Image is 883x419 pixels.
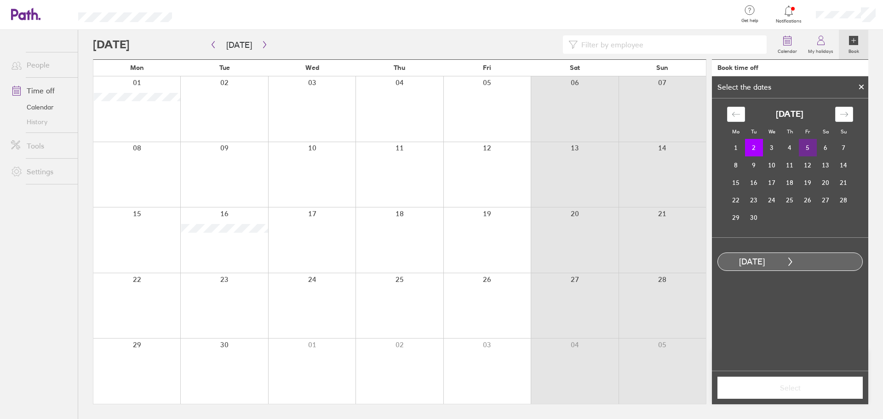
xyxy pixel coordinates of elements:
td: Choose Wednesday, September 17, 2025 as your check-out date. It’s available. [763,174,781,191]
a: My holidays [803,30,839,59]
a: Notifications [774,5,804,24]
td: Choose Sunday, September 21, 2025 as your check-out date. It’s available. [835,174,853,191]
td: Choose Tuesday, September 30, 2025 as your check-out date. It’s available. [745,209,763,226]
input: Filter by employee [578,36,761,53]
a: People [4,56,78,74]
small: Mo [732,128,740,135]
label: Calendar [772,46,803,54]
strong: [DATE] [776,109,803,119]
td: Choose Tuesday, September 16, 2025 as your check-out date. It’s available. [745,174,763,191]
td: Choose Sunday, September 7, 2025 as your check-out date. It’s available. [835,139,853,156]
small: We [768,128,775,135]
td: Choose Wednesday, September 3, 2025 as your check-out date. It’s available. [763,139,781,156]
small: Fr [805,128,810,135]
a: Calendar [772,30,803,59]
td: Choose Monday, September 29, 2025 as your check-out date. It’s available. [727,209,745,226]
td: Choose Thursday, September 25, 2025 as your check-out date. It’s available. [781,191,799,209]
a: Book [839,30,868,59]
span: Fri [483,64,491,71]
div: Select the dates [712,83,777,91]
td: Choose Wednesday, September 24, 2025 as your check-out date. It’s available. [763,191,781,209]
span: Mon [130,64,144,71]
td: Selected as start date. Tuesday, September 2, 2025 [745,139,763,156]
td: Choose Friday, September 5, 2025 as your check-out date. It’s available. [799,139,817,156]
td: Choose Saturday, September 6, 2025 as your check-out date. It’s available. [817,139,835,156]
td: Choose Monday, September 1, 2025 as your check-out date. It’s available. [727,139,745,156]
span: Thu [394,64,405,71]
a: Tools [4,137,78,155]
td: Choose Saturday, September 27, 2025 as your check-out date. It’s available. [817,191,835,209]
td: Choose Thursday, September 18, 2025 as your check-out date. It’s available. [781,174,799,191]
small: Th [787,128,793,135]
small: Sa [823,128,829,135]
td: Choose Thursday, September 11, 2025 as your check-out date. It’s available. [781,156,799,174]
span: Notifications [774,18,804,24]
div: Move forward to switch to the next month. [835,107,853,122]
td: Choose Sunday, September 14, 2025 as your check-out date. It’s available. [835,156,853,174]
small: Su [841,128,847,135]
td: Choose Friday, September 19, 2025 as your check-out date. It’s available. [799,174,817,191]
button: Select [717,377,863,399]
div: Calendar [717,98,863,237]
td: Choose Monday, September 22, 2025 as your check-out date. It’s available. [727,191,745,209]
span: Sat [570,64,580,71]
a: History [4,115,78,129]
td: Choose Monday, September 8, 2025 as your check-out date. It’s available. [727,156,745,174]
span: Tue [219,64,230,71]
td: Choose Sunday, September 28, 2025 as your check-out date. It’s available. [835,191,853,209]
td: Choose Friday, September 12, 2025 as your check-out date. It’s available. [799,156,817,174]
label: My holidays [803,46,839,54]
td: Choose Monday, September 15, 2025 as your check-out date. It’s available. [727,174,745,191]
a: Calendar [4,100,78,115]
a: Settings [4,162,78,181]
td: Choose Saturday, September 20, 2025 as your check-out date. It’s available. [817,174,835,191]
td: Choose Friday, September 26, 2025 as your check-out date. It’s available. [799,191,817,209]
div: Move backward to switch to the previous month. [727,107,745,122]
span: Select [724,384,856,392]
label: Book [843,46,865,54]
span: Wed [305,64,319,71]
div: Book time off [717,64,758,71]
div: [DATE] [718,257,786,267]
span: Sun [656,64,668,71]
td: Choose Wednesday, September 10, 2025 as your check-out date. It’s available. [763,156,781,174]
small: Tu [751,128,757,135]
span: Get help [735,18,765,23]
a: Time off [4,81,78,100]
td: Choose Tuesday, September 9, 2025 as your check-out date. It’s available. [745,156,763,174]
td: Choose Saturday, September 13, 2025 as your check-out date. It’s available. [817,156,835,174]
td: Choose Tuesday, September 23, 2025 as your check-out date. It’s available. [745,191,763,209]
button: [DATE] [219,37,259,52]
td: Choose Thursday, September 4, 2025 as your check-out date. It’s available. [781,139,799,156]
